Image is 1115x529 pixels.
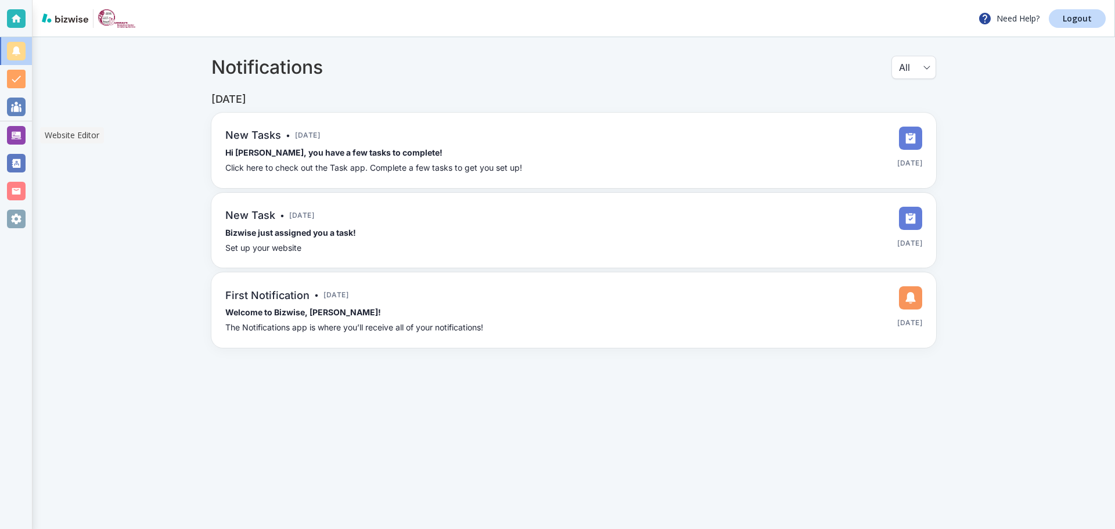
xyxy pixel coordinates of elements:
[295,127,320,144] span: [DATE]
[286,129,290,142] p: •
[1049,9,1106,28] a: Logout
[211,193,936,268] a: New Task•[DATE]Bizwise just assigned you a task!Set up your website[DATE]
[45,129,99,141] p: Website Editor
[225,147,443,157] strong: Hi [PERSON_NAME], you have a few tasks to complete!
[897,235,922,252] span: [DATE]
[211,113,936,188] a: New Tasks•[DATE]Hi [PERSON_NAME], you have a few tasks to complete!Click here to check out the Ta...
[225,129,281,142] h6: New Tasks
[897,314,922,332] span: [DATE]
[899,207,922,230] img: DashboardSidebarTasks.svg
[289,207,314,224] span: [DATE]
[897,154,922,172] span: [DATE]
[314,289,319,301] p: •
[899,286,922,310] img: DashboardSidebarNotification.svg
[225,242,301,254] p: Set up your website
[211,272,936,348] a: First Notification•[DATE]Welcome to Bizwise, [PERSON_NAME]!The Notifications app is where you’ll ...
[211,56,323,78] h4: Notifications
[225,289,310,302] h6: First Notification
[225,307,381,317] strong: Welcome to Bizwise, [PERSON_NAME]!
[1063,15,1092,23] p: Logout
[280,209,285,222] p: •
[323,286,348,304] span: [DATE]
[225,228,356,237] strong: Bizwise just assigned you a task!
[899,56,929,78] div: All
[98,9,135,28] img: Dusseau's Reception Center
[978,12,1040,26] p: Need Help?
[225,161,522,174] p: Click here to check out the Task app. Complete a few tasks to get you set up!
[899,127,922,150] img: DashboardSidebarTasks.svg
[225,321,483,334] p: The Notifications app is where you’ll receive all of your notifications!
[225,209,275,222] h6: New Task
[42,13,88,23] img: bizwise
[211,93,246,106] h6: [DATE]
